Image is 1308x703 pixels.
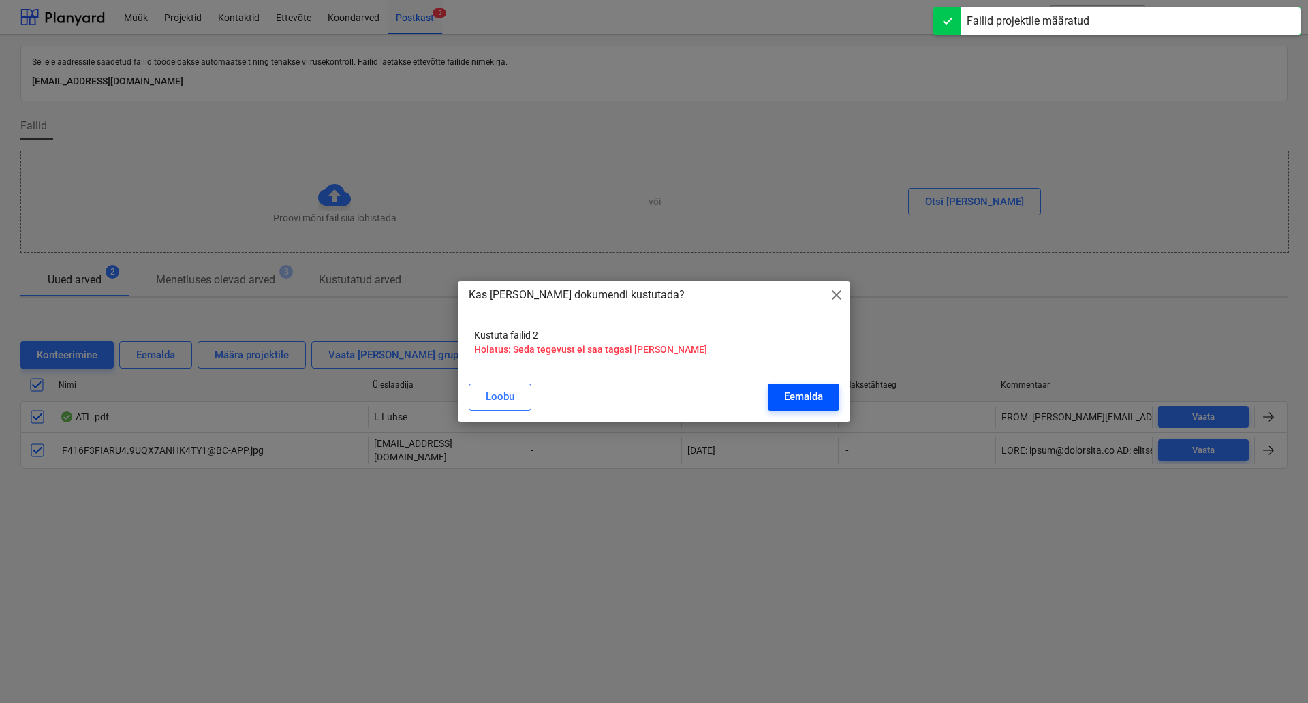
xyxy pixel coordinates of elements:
[1240,638,1308,703] iframe: Chat Widget
[474,328,834,342] p: Kustuta failid 2
[784,388,823,405] div: Eemalda
[828,287,845,303] span: close
[967,13,1089,29] div: Failid projektile määratud
[1240,638,1308,703] div: Vestlusvidin
[469,384,531,411] button: Loobu
[474,343,834,356] p: Hoiatus: Seda tegevust ei saa tagasi [PERSON_NAME]
[469,287,685,303] p: Kas [PERSON_NAME] dokumendi kustutada?
[486,388,514,405] div: Loobu
[768,384,839,411] button: Eemalda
